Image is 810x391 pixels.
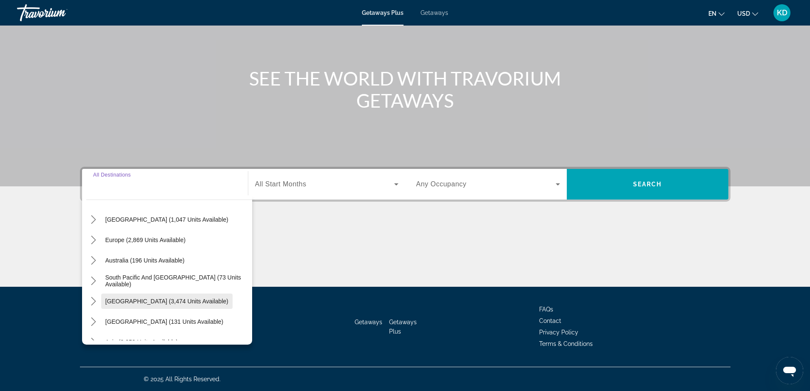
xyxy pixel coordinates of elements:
[86,233,101,248] button: Toggle Europe (2,869 units available) submenu
[567,169,728,200] button: Search
[708,7,725,20] button: Change language
[93,180,237,190] input: Select destination
[539,306,553,313] a: FAQs
[105,339,178,345] span: Asia (2,353 units available)
[362,9,404,16] a: Getaways Plus
[86,253,101,268] button: Toggle Australia (196 units available) submenu
[144,376,221,382] span: © 2025 All Rights Reserved.
[86,212,101,227] button: Toggle Caribbean & Atlantic Islands (1,047 units available) submenu
[105,216,228,223] span: [GEOGRAPHIC_DATA] (1,047 units available)
[101,212,233,227] button: Select destination: Caribbean & Atlantic Islands (1,047 units available)
[105,237,186,243] span: Europe (2,869 units available)
[17,2,102,24] a: Travorium
[355,319,382,325] a: Getaways
[421,9,448,16] a: Getaways
[708,10,716,17] span: en
[776,357,803,384] iframe: Button to launch messaging window
[101,334,182,350] button: Select destination: Asia (2,353 units available)
[539,329,578,336] a: Privacy Policy
[777,9,787,17] span: KD
[101,253,189,268] button: Select destination: Australia (196 units available)
[105,257,185,264] span: Australia (196 units available)
[86,274,101,288] button: Toggle South Pacific and Oceania (73 units available) submenu
[82,169,728,200] div: Search widget
[771,4,793,22] button: User Menu
[389,319,417,335] a: Getaways Plus
[416,180,467,188] span: Any Occupancy
[86,335,101,350] button: Toggle Asia (2,353 units available) submenu
[255,180,307,188] span: All Start Months
[101,232,190,248] button: Select destination: Europe (2,869 units available)
[82,195,252,345] div: Destination options
[105,318,224,325] span: [GEOGRAPHIC_DATA] (131 units available)
[101,273,252,288] button: Select destination: South Pacific and Oceania (73 units available)
[86,294,101,309] button: Toggle South America (3,474 units available) submenu
[737,10,750,17] span: USD
[105,298,228,305] span: [GEOGRAPHIC_DATA] (3,474 units available)
[539,340,593,347] a: Terms & Conditions
[633,181,662,188] span: Search
[101,314,228,329] button: Select destination: Central America (131 units available)
[246,67,565,111] h1: SEE THE WORLD WITH TRAVORIUM GETAWAYS
[105,274,248,288] span: South Pacific and [GEOGRAPHIC_DATA] (73 units available)
[93,172,131,177] span: All Destinations
[101,294,233,309] button: Select destination: South America (3,474 units available)
[737,7,758,20] button: Change currency
[539,317,561,324] a: Contact
[86,314,101,329] button: Toggle Central America (131 units available) submenu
